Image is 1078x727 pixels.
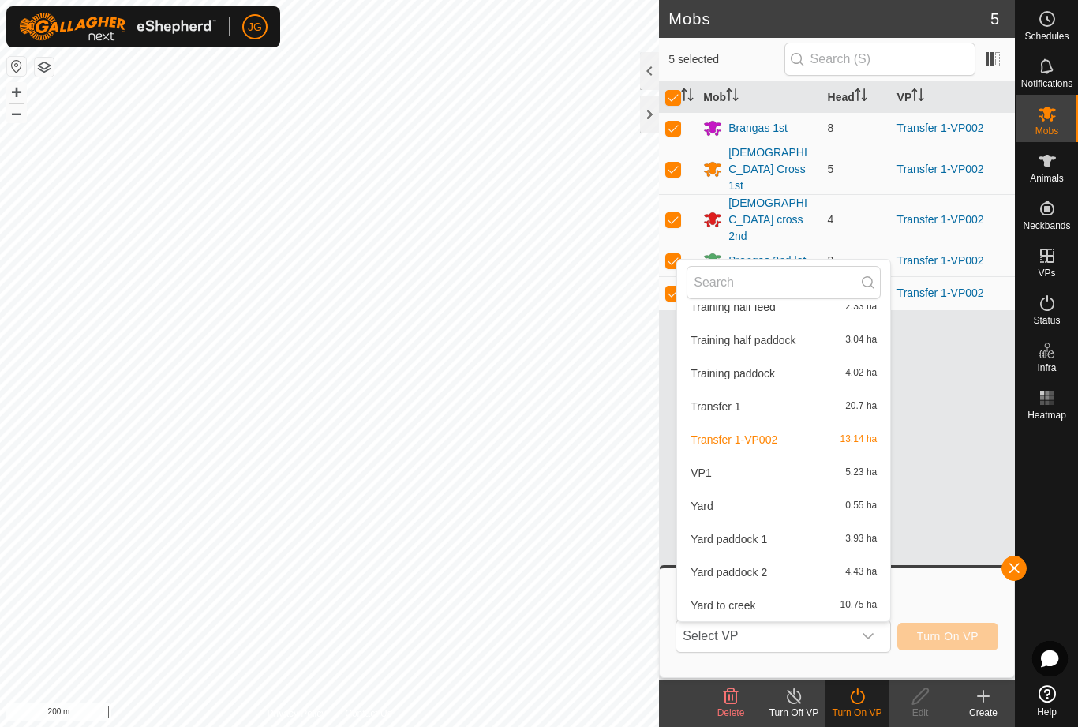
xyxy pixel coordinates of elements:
li: VP1 [677,457,890,489]
span: Heatmap [1027,410,1066,420]
button: Turn On VP [897,623,998,650]
span: Neckbands [1023,221,1070,230]
button: Reset Map [7,57,26,76]
p-sorticon: Activate to sort [726,91,739,103]
button: Map Layers [35,58,54,77]
a: Transfer 1-VP002 [897,287,984,299]
a: Transfer 1-VP002 [897,254,984,267]
input: Search (S) [784,43,975,76]
span: 13.14 ha [840,434,878,445]
p-sorticon: Activate to sort [855,91,867,103]
li: Training half feed [677,291,890,323]
a: Transfer 1-VP002 [897,122,984,134]
li: Yard to creek [677,590,890,621]
th: VP [891,82,1015,113]
span: Training half paddock [691,335,795,346]
li: Training paddock [677,358,890,389]
span: 4.02 ha [845,368,877,379]
span: Animals [1030,174,1064,183]
span: Training half feed [691,302,776,313]
a: Transfer 1-VP002 [897,213,984,226]
a: Help [1016,679,1078,723]
span: 20.7 ha [845,401,877,412]
span: Status [1033,316,1060,325]
li: Transfer 1-VP002 [677,424,890,455]
li: Training half paddock [677,324,890,356]
p-sorticon: Activate to sort [681,91,694,103]
span: Yard paddock 1 [691,534,767,545]
input: Search [687,266,881,299]
span: 4.43 ha [845,567,877,578]
div: Create [952,706,1015,720]
span: Transfer 1-VP002 [691,434,777,445]
span: 5.23 ha [845,467,877,478]
span: Turn On VP [917,630,979,643]
th: Mob [697,82,821,113]
div: Edit [889,706,952,720]
span: 5 selected [668,51,784,68]
span: 3.04 ha [845,335,877,346]
div: Brangas 2nd lot [728,253,806,269]
span: Transfer 1 [691,401,740,412]
span: Yard [691,500,713,512]
span: VP1 [691,467,711,478]
li: Yard paddock 2 [677,556,890,588]
span: Training paddock [691,368,775,379]
a: Contact Us [345,706,391,721]
span: 2.33 ha [845,302,877,313]
div: Brangas 1st [728,120,788,137]
a: Privacy Policy [268,706,327,721]
button: – [7,103,26,122]
li: Yard [677,490,890,522]
span: 4 [828,213,834,226]
div: dropdown trigger [852,620,884,652]
span: 8 [828,122,834,134]
a: Transfer 1-VP002 [897,163,984,175]
span: 5 [828,163,834,175]
span: Yard to creek [691,600,755,611]
span: Select VP [676,620,852,652]
span: 5 [990,7,999,31]
li: Yard paddock 1 [677,523,890,555]
span: 10.75 ha [840,600,878,611]
li: Transfer 1 [677,391,890,422]
span: Infra [1037,363,1056,373]
span: Yard paddock 2 [691,567,767,578]
span: Delete [717,707,745,718]
span: JG [248,19,262,36]
span: Notifications [1021,79,1072,88]
span: Mobs [1035,126,1058,136]
span: VPs [1038,268,1055,278]
button: + [7,83,26,102]
p-sorticon: Activate to sort [911,91,924,103]
span: Help [1037,707,1057,717]
div: [DEMOGRAPHIC_DATA] Cross 1st [728,144,814,194]
span: 3.93 ha [845,534,877,545]
div: Turn On VP [825,706,889,720]
span: 3 [828,254,834,267]
span: Schedules [1024,32,1069,41]
span: 0.55 ha [845,500,877,512]
img: Gallagher Logo [19,13,216,41]
div: [DEMOGRAPHIC_DATA] cross 2nd [728,195,814,245]
th: Head [822,82,891,113]
div: Turn Off VP [762,706,825,720]
h2: Mobs [668,9,990,28]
